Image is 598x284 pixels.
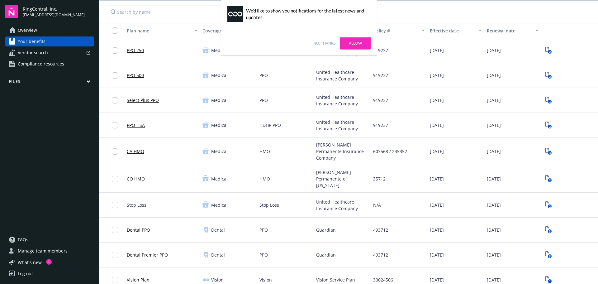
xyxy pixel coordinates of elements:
[211,47,228,54] span: Medical
[487,122,501,128] span: [DATE]
[18,259,42,266] span: What ' s new
[316,227,336,233] span: Guardian
[18,59,64,69] span: Compliance resources
[5,5,18,18] img: navigator-logo.svg
[373,27,418,34] div: Policy #
[127,97,159,103] a: Select Plus PPO
[23,5,94,18] button: RingCentral, Inc.[EMAIL_ADDRESS][DOMAIN_NAME]
[543,174,553,184] a: View Plan Documents
[112,252,118,258] input: Toggle Row Selected
[430,202,444,208] span: [DATE]
[127,176,145,182] a: CO HMO
[46,259,52,265] div: 1
[18,269,33,279] div: Log out
[549,254,550,258] text: 3
[543,95,553,105] a: View Plan Documents
[549,205,550,209] text: 2
[430,27,475,34] div: Effective date
[5,259,52,266] button: What's new1
[5,48,94,58] a: Vendor search
[5,36,94,46] a: Your benefits
[373,47,388,54] span: 919237
[543,200,553,210] a: View Plan Documents
[259,202,279,208] span: Stop Loss
[246,7,368,21] div: We'd like to show you notifications for the latest news and updates.
[549,100,550,104] text: 3
[487,97,501,103] span: [DATE]
[259,252,268,258] span: PPO
[316,199,368,212] span: United Healthcare Insurance Company
[430,122,444,128] span: [DATE]
[259,97,268,103] span: PPO
[211,72,228,79] span: Medical
[543,46,553,55] a: View Plan Documents
[487,148,501,155] span: [DATE]
[430,252,444,258] span: [DATE]
[549,125,550,129] text: 2
[543,120,553,130] a: View Plan Documents
[430,97,444,103] span: [DATE]
[427,23,484,38] button: Effective date
[487,27,532,34] div: Renewal date
[112,176,118,182] input: Toggle Row Selected
[487,176,501,182] span: [DATE]
[18,25,37,35] span: Overview
[5,79,94,87] button: Files
[549,151,550,155] text: 3
[430,72,444,79] span: [DATE]
[18,235,28,245] span: FAQs
[127,72,144,79] a: PPO 500
[127,277,149,283] a: Vision Plan
[211,202,228,208] span: Medical
[5,25,94,35] a: Overview
[127,202,146,208] span: Stop Loss
[549,75,550,79] text: 2
[373,148,407,155] span: 603568 / 235352
[18,48,48,58] span: Vendor search
[316,277,355,283] span: Vision Service Plan
[112,122,118,128] input: Toggle Row Selected
[373,202,381,208] span: N/A
[127,227,150,233] a: Dental PPO
[112,277,118,283] input: Toggle Row Selected
[112,27,118,34] input: Select all
[5,246,94,256] a: Manage team members
[373,176,386,182] span: 35712
[112,72,118,79] input: Toggle Row Selected
[316,142,368,161] span: [PERSON_NAME] Permanente Insurance Company
[373,97,388,103] span: 919237
[112,97,118,103] input: Toggle Row Selected
[259,277,272,283] span: Vision
[543,225,553,235] span: View Plan Documents
[549,229,550,233] text: 3
[543,250,553,260] a: View Plan Documents
[18,36,45,46] span: Your benefits
[371,23,428,38] button: Policy #
[259,176,270,182] span: HMO
[112,47,118,54] input: Toggle Row Selected
[549,50,550,54] text: 2
[484,23,541,38] button: Renewal date
[5,235,94,245] a: FAQs
[430,227,444,233] span: [DATE]
[127,122,145,128] a: PPO HSA
[549,178,550,182] text: 2
[23,12,85,18] span: [EMAIL_ADDRESS][DOMAIN_NAME]
[211,148,228,155] span: Medical
[487,277,501,283] span: [DATE]
[373,252,388,258] span: 493712
[543,147,553,156] a: View Plan Documents
[18,246,68,256] span: Manage team members
[127,252,168,258] a: Dental Premier PPO
[127,27,191,34] div: Plan name
[316,119,368,132] span: United Healthcare Insurance Company
[202,27,248,34] div: Coverage type
[200,23,257,38] button: Coverage type
[127,148,144,155] a: CA HMO
[211,252,225,258] span: Dental
[543,70,553,80] a: View Plan Documents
